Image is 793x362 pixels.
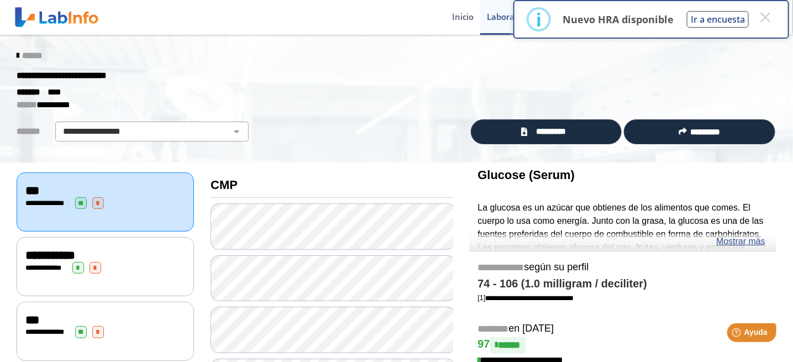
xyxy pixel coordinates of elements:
a: [1] [478,293,574,302]
div: i [536,9,542,29]
button: Close this dialog [755,7,775,27]
b: Glucose (Serum) [478,168,575,182]
h5: según su perfil [478,261,768,274]
b: CMP [211,178,238,192]
h4: 97 [478,337,768,354]
h4: 74 - 106 (1.0 milligram / deciliter) [478,277,768,291]
h5: en [DATE] [478,323,768,335]
a: Mostrar más [716,235,765,248]
p: Nuevo HRA disponible [563,13,674,26]
p: La glucosa es un azúcar que obtienes de los alimentos que comes. El cuerpo lo usa como energía. J... [478,201,768,307]
button: Ir a encuesta [687,11,749,28]
iframe: Help widget launcher [695,319,781,350]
